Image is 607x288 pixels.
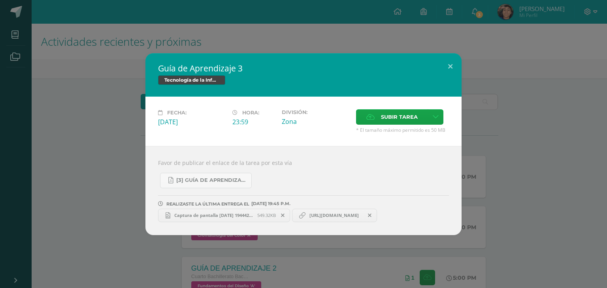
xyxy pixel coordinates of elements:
[257,212,276,218] span: 549.32KB
[232,118,275,126] div: 23:59
[439,53,462,80] button: Close (Esc)
[381,110,418,124] span: Subir tarea
[282,109,350,115] label: División:
[145,146,462,235] div: Favor de publicar el enlace de la tarea por esta vía
[160,173,252,188] a: [3] Guía de Aprendizaje - Tics.pdf
[356,127,449,133] span: * El tamaño máximo permitido es 50 MB
[176,177,247,183] span: [3] Guía de Aprendizaje - Tics.pdf
[158,75,225,85] span: Tecnología de la Información y Comunicación (TIC)
[242,110,259,116] span: Hora:
[305,212,363,219] span: [URL][DOMAIN_NAME]
[166,201,249,207] span: REALIZASTE LA ÚLTIMA ENTREGA EL
[363,211,377,220] span: Remover entrega
[158,209,290,222] a: Captura de pantalla [DATE] 194442.png 549.32KB
[167,110,187,116] span: Fecha:
[292,209,377,222] a: https://2015000193.github.io/guia3LUISTOBAR/
[158,118,226,126] div: [DATE]
[158,63,449,74] h2: Guía de Aprendizaje 3
[276,211,290,220] span: Remover entrega
[170,212,257,218] span: Captura de pantalla [DATE] 194442.png
[282,117,350,126] div: Zona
